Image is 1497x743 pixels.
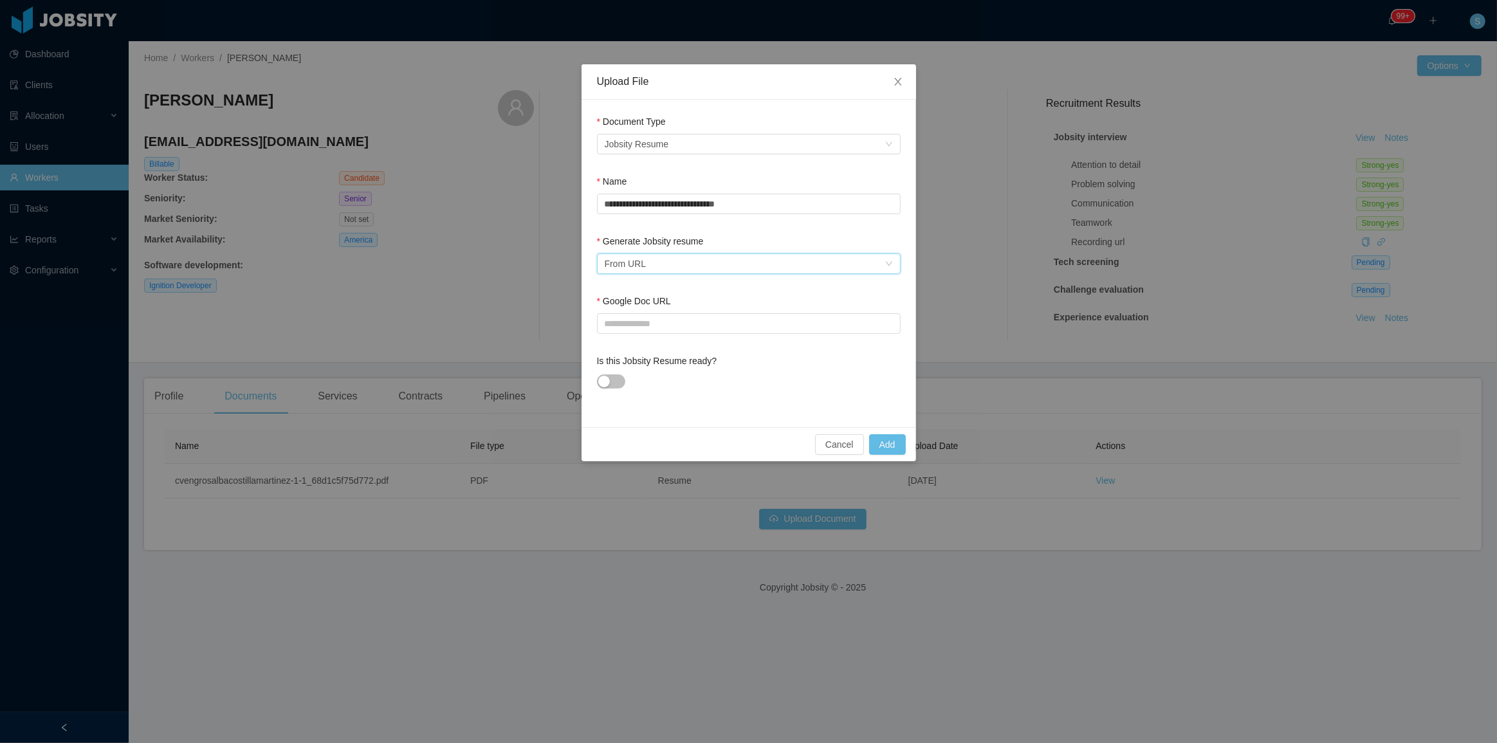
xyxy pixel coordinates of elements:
label: Name [597,176,627,187]
i: icon: down [885,260,893,269]
i: icon: down [885,140,893,149]
i: icon: close [893,77,903,87]
label: Document Type [597,116,666,127]
div: From URL [605,254,647,273]
button: Add [869,434,906,455]
input: Name [597,194,901,214]
div: Upload File [597,75,901,89]
button: Close [880,64,916,100]
input: Google Doc URL [597,313,901,334]
button: Is this Jobsity Resume ready? [597,374,625,389]
div: Jobsity Resume [605,134,669,154]
button: Cancel [815,434,864,455]
label: Google Doc URL [597,296,671,306]
label: Generate Jobsity resume [597,236,704,246]
label: Is this Jobsity Resume ready? [597,356,717,366]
